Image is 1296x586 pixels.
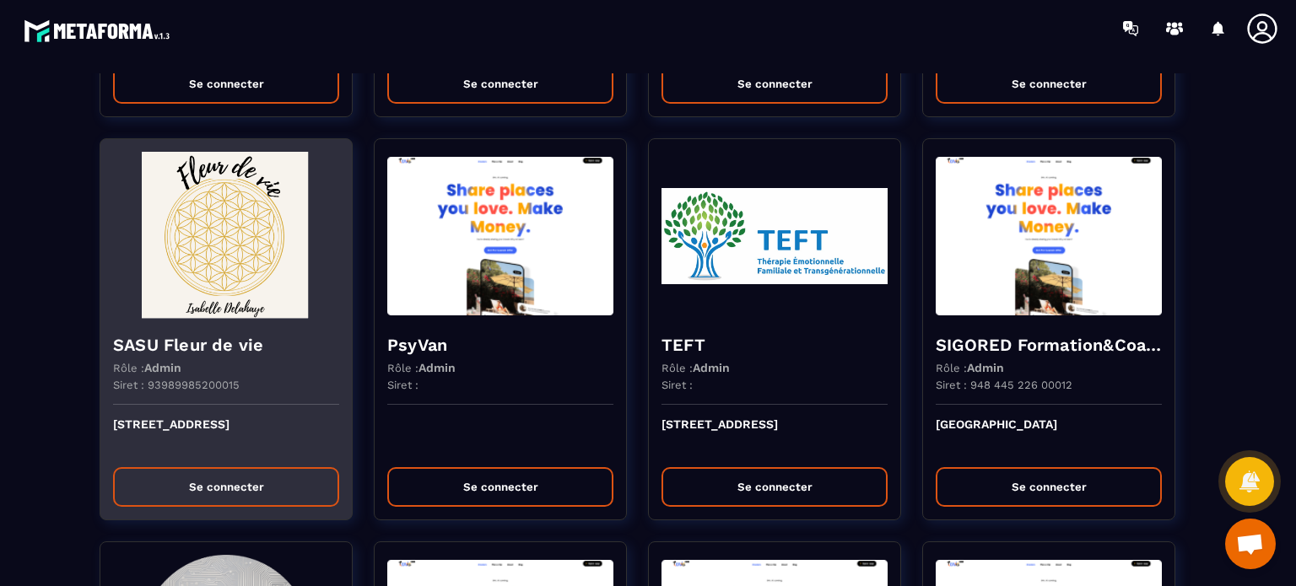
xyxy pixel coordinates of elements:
[936,64,1162,104] button: Se connecter
[1225,519,1276,569] div: Ouvrir le chat
[936,152,1162,320] img: funnel-background
[936,379,1072,391] p: Siret : 948 445 226 00012
[936,333,1162,357] h4: SIGORED Formation&Coaching
[661,64,888,104] button: Se connecter
[661,152,888,320] img: funnel-background
[936,467,1162,507] button: Se connecter
[936,361,1004,374] p: Rôle :
[144,361,181,374] span: Admin
[967,361,1004,374] span: Admin
[113,152,339,320] img: funnel-background
[387,379,418,391] p: Siret :
[24,15,175,46] img: logo
[661,361,730,374] p: Rôle :
[113,333,339,357] h4: SASU Fleur de vie
[113,379,240,391] p: Siret : 93989985200015
[936,417,1162,454] p: [GEOGRAPHIC_DATA]
[661,379,693,391] p: Siret :
[387,64,613,104] button: Se connecter
[387,467,613,507] button: Se connecter
[661,417,888,454] p: [STREET_ADDRESS]
[387,152,613,320] img: funnel-background
[661,333,888,357] h4: TEFT
[113,467,339,507] button: Se connecter
[387,333,613,357] h4: PsyVan
[693,361,730,374] span: Admin
[113,361,181,374] p: Rôle :
[113,417,339,454] p: [STREET_ADDRESS]
[661,467,888,507] button: Se connecter
[418,361,456,374] span: Admin
[113,64,339,104] button: Se connecter
[387,361,456,374] p: Rôle :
